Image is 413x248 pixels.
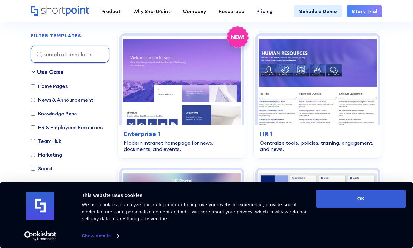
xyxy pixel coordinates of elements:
[260,140,376,152] div: Centralize tools, policies, training, engagement, and news.
[294,5,342,17] a: Schedule Demo
[31,151,62,158] label: Marketing
[219,7,244,15] div: Resources
[31,112,35,116] input: Knowledge Base
[254,32,382,158] a: HR 1 – Human Resources Template: Centralize tools, policies, training, engagement, and news.HR 1C...
[122,36,242,125] img: Enterprise 1 – SharePoint Homepage Design: Modern intranet homepage for news, documents, and events.
[31,153,35,157] input: Marketing
[258,36,378,125] img: HR 1 – Human Resources Template: Centralize tools, policies, training, engagement, and news.
[118,32,246,158] a: Enterprise 1 – SharePoint Homepage Design: Modern intranet homepage for news, documents, and even...
[82,202,306,221] span: We use cookies to analyze our traffic in order to improve your website experience, provide social...
[31,125,35,129] input: HR & Employees Resources
[124,140,240,152] div: Modern intranet homepage for news, documents, and events.
[177,5,212,17] a: Company
[31,46,109,63] input: search all templates
[31,139,35,143] input: Team Hub
[256,7,273,15] div: Pricing
[26,192,54,220] img: logo
[347,5,382,17] a: Start Trial
[31,96,93,104] label: News & Announcement
[31,137,62,145] label: Team Hub
[31,124,102,131] label: HR & Employees Resources
[133,7,170,15] div: Why ShortPoint
[31,33,81,39] h2: FILTER TEMPLATES
[31,165,52,172] label: Social
[250,5,279,17] a: Pricing
[13,231,68,241] a: Usercentrics Cookiebot - opens in a new window
[37,68,64,76] div: Use Case
[183,7,206,15] div: Company
[124,129,240,139] h3: Enterprise 1
[127,5,177,17] a: Why ShortPoint
[95,5,127,17] a: Product
[101,7,121,15] div: Product
[31,167,35,171] input: Social
[31,82,67,90] label: Home Pages
[31,84,35,88] input: Home Pages
[316,190,406,208] button: OK
[31,110,77,117] label: Knowledge Base
[82,192,309,199] div: This website uses cookies
[260,129,376,139] h3: HR 1
[82,231,119,241] a: Show details
[31,6,89,17] a: Home
[212,5,250,17] a: Resources
[31,98,35,102] input: News & Announcement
